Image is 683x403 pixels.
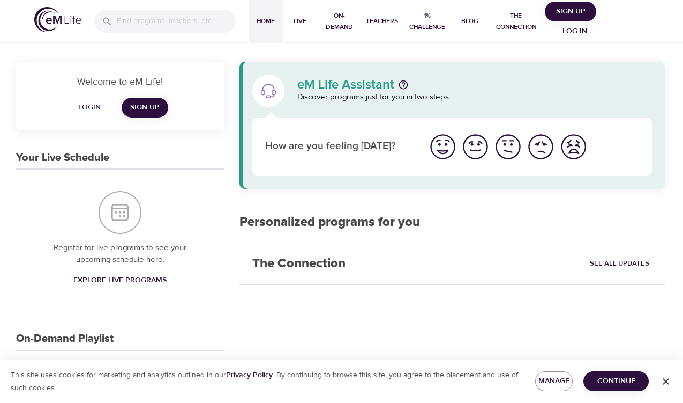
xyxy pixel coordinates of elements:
[526,132,556,162] img: bad
[99,191,141,234] img: Your Live Schedule
[297,78,394,91] p: eM Life Assistant
[29,75,212,89] p: Welcome to eM Life!
[16,333,114,345] h3: On-Demand Playlist
[426,130,459,163] button: I'm feeling great
[122,98,168,118] a: Sign Up
[549,21,601,41] button: Log in
[253,16,279,27] span: Home
[321,10,357,33] span: On-Demand
[37,242,203,266] p: Register for live programs to see your upcoming schedule here.
[524,130,557,163] button: I'm feeling bad
[545,2,596,21] button: Sign Up
[590,258,649,270] span: See All Updates
[260,82,277,99] img: eM Life Assistant
[72,98,107,118] button: Login
[226,370,273,380] a: Privacy Policy
[459,130,492,163] button: I'm feeling good
[553,25,596,38] span: Log in
[297,91,652,104] p: Discover programs just for you in two steps
[130,101,160,114] span: Sign Up
[535,371,573,391] button: Manage
[549,5,592,18] span: Sign Up
[287,16,313,27] span: Live
[492,130,524,163] button: I'm feeling ok
[491,10,541,33] span: The Connection
[34,7,81,32] img: logo
[583,371,649,391] button: Continue
[557,130,590,163] button: I'm feeling worst
[428,132,457,162] img: great
[16,152,109,164] h3: Your Live Schedule
[592,375,640,388] span: Continue
[493,132,523,162] img: ok
[587,255,652,272] a: See All Updates
[239,215,665,230] h2: Personalized programs for you
[239,243,358,284] h2: The Connection
[366,16,398,27] span: Teachers
[457,16,483,27] span: Blog
[407,10,448,33] span: 1% Challenge
[117,10,236,33] input: Find programs, teachers, etc...
[73,274,167,287] span: Explore Live Programs
[265,139,414,155] p: How are you feeling [DATE]?
[77,101,102,114] span: Login
[69,270,171,290] a: Explore Live Programs
[461,132,490,162] img: good
[544,375,565,388] span: Manage
[559,132,588,162] img: worst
